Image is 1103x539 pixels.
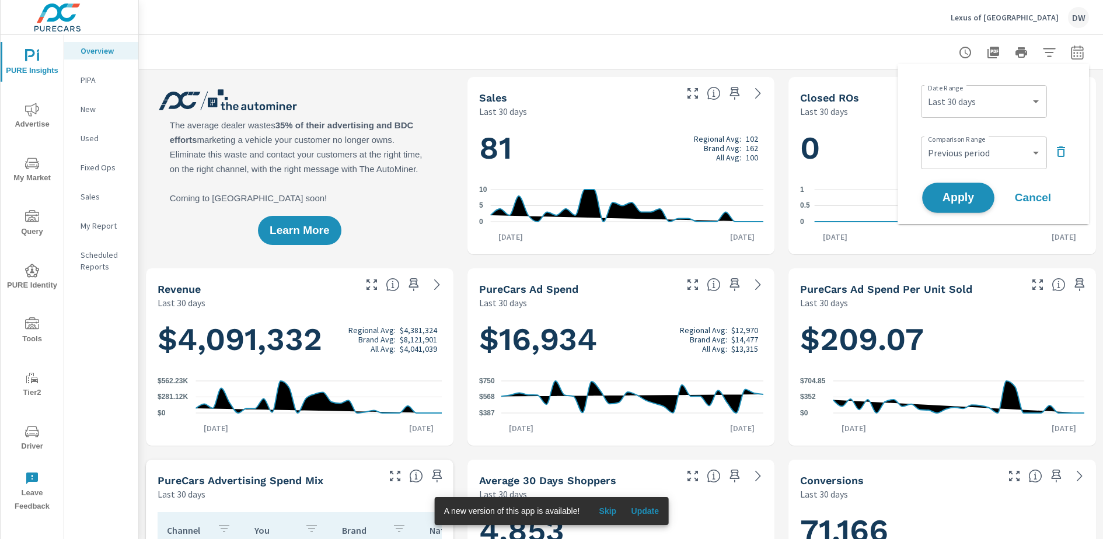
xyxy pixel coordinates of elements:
p: $4,381,324 [400,325,437,335]
a: See more details in report [749,84,767,103]
text: $387 [479,409,495,417]
h1: 81 [479,128,763,168]
span: The number of dealer-specified goals completed by a visitor. [Source: This data is provided by th... [1028,469,1042,483]
button: Make Fullscreen [683,84,702,103]
p: All Avg: [716,153,741,162]
p: Regional Avg: [348,325,396,335]
span: Save this to your personalized report [1047,467,1066,485]
p: Fixed Ops [81,162,129,173]
p: Last 30 days [800,296,848,310]
button: Apply Filters [1038,41,1061,64]
button: Make Fullscreen [683,467,702,485]
p: Brand Avg: [704,143,741,153]
p: Last 30 days [800,487,848,501]
h1: $4,091,332 [158,320,442,359]
p: [DATE] [1043,422,1084,434]
span: Leave Feedback [4,471,60,513]
button: Make Fullscreen [1005,467,1024,485]
h1: $16,934 [479,320,763,359]
p: Brand Avg: [358,335,396,344]
h1: $209.07 [800,320,1084,359]
text: $0 [158,409,166,417]
text: 10 [479,185,487,194]
span: Total cost of media for all PureCars channels for the selected dealership group over the selected... [707,278,721,292]
div: Scheduled Reports [64,246,138,275]
button: Cancel [998,183,1068,212]
span: Update [631,506,659,516]
div: nav menu [1,35,64,518]
button: Select Date Range [1066,41,1089,64]
span: Apply [934,192,982,204]
span: Skip [594,506,622,516]
span: Number of vehicles sold by the dealership over the selected date range. [Source: This data is sou... [707,86,721,100]
text: 1 [800,185,804,194]
p: Overview [81,45,129,57]
span: Learn More [270,225,329,236]
text: 5 [479,202,483,210]
span: Save this to your personalized report [725,467,744,485]
p: Regional Avg: [680,325,727,335]
div: Sales [64,188,138,205]
p: Last 30 days [479,104,527,118]
text: 0 [479,218,483,226]
p: Last 30 days [158,296,205,310]
h5: Sales [479,92,507,104]
span: Tier2 [4,371,60,400]
p: $8,121,901 [400,335,437,344]
p: [DATE] [490,231,531,243]
p: Regional Avg: [694,134,741,143]
h5: PureCars Ad Spend Per Unit Sold [800,283,972,295]
h1: 0 [800,128,1084,168]
button: "Export Report to PDF" [982,41,1005,64]
a: See more details in report [428,275,446,294]
span: Driver [4,425,60,453]
p: $14,477 [731,335,758,344]
button: Make Fullscreen [683,275,702,294]
span: Save this to your personalized report [428,467,446,485]
div: Overview [64,42,138,60]
p: Channel [167,524,208,536]
button: Skip [589,502,626,520]
p: 162 [746,143,758,153]
p: National [430,524,470,536]
p: Last 30 days [800,104,848,118]
a: See more details in report [1070,467,1089,485]
text: $562.23K [158,377,188,385]
text: $0 [800,409,808,417]
a: See more details in report [749,467,767,485]
p: My Report [81,220,129,232]
text: $352 [800,393,816,401]
h5: Revenue [158,283,201,295]
h5: PureCars Advertising Spend Mix [158,474,323,487]
button: Update [626,502,664,520]
p: Lexus of [GEOGRAPHIC_DATA] [951,12,1059,23]
h5: Closed ROs [800,92,859,104]
p: [DATE] [722,422,763,434]
p: [DATE] [815,231,856,243]
button: Make Fullscreen [1028,275,1047,294]
div: My Report [64,217,138,235]
button: Print Report [1010,41,1033,64]
text: $281.12K [158,393,188,401]
p: $13,315 [731,344,758,353]
span: Save this to your personalized report [725,84,744,103]
span: PURE Identity [4,264,60,292]
div: DW [1068,7,1089,28]
p: All Avg: [371,344,396,353]
p: Sales [81,191,129,202]
div: PIPA [64,71,138,89]
span: Save this to your personalized report [404,275,423,294]
span: Query [4,210,60,239]
span: PURE Insights [4,49,60,78]
text: $750 [479,377,495,385]
text: $568 [479,393,495,401]
span: Save this to your personalized report [1070,275,1089,294]
p: Brand Avg: [690,335,727,344]
p: $12,970 [731,325,758,335]
span: Total sales revenue over the selected date range. [Source: This data is sourced from the dealer’s... [386,278,400,292]
p: [DATE] [401,422,442,434]
p: You [254,524,295,536]
text: 0.5 [800,202,810,210]
button: Apply [922,183,994,213]
p: Last 30 days [479,487,527,501]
